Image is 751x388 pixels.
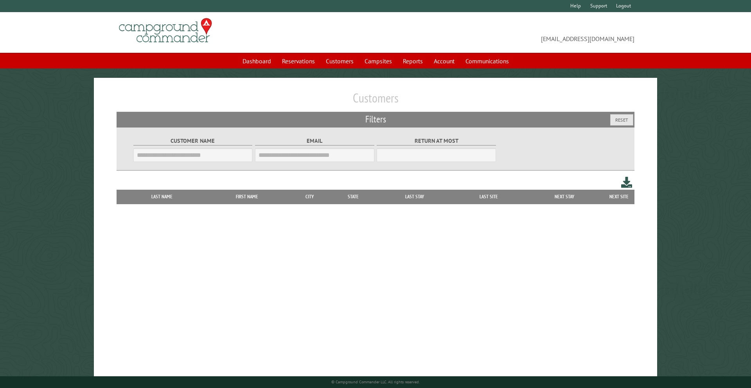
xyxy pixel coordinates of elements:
[238,54,276,68] a: Dashboard
[375,22,634,43] span: [EMAIL_ADDRESS][DOMAIN_NAME]
[377,137,496,145] label: Return at most
[117,15,214,46] img: Campground Commander
[461,54,514,68] a: Communications
[603,190,634,204] th: Next Site
[133,137,253,145] label: Customer Name
[277,54,320,68] a: Reservations
[255,137,374,145] label: Email
[291,190,329,204] th: City
[360,54,397,68] a: Campsites
[331,379,420,384] small: © Campground Commander LLC. All rights reserved.
[329,190,377,204] th: State
[526,190,604,204] th: Next Stay
[610,114,633,126] button: Reset
[621,175,632,190] a: Download this customer list (.csv)
[429,54,459,68] a: Account
[452,190,526,204] th: Last Site
[117,90,635,112] h1: Customers
[398,54,428,68] a: Reports
[203,190,291,204] th: First Name
[377,190,452,204] th: Last Stay
[117,112,635,127] h2: Filters
[321,54,358,68] a: Customers
[120,190,203,204] th: Last Name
